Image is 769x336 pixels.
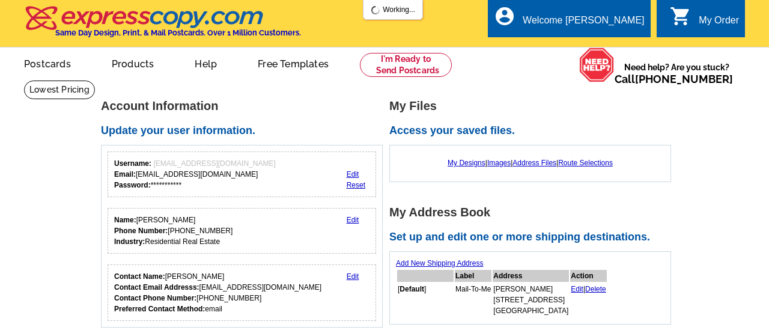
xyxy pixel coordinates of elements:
[153,159,275,168] span: [EMAIL_ADDRESS][DOMAIN_NAME]
[347,181,365,189] a: Reset
[400,285,424,293] b: Default
[114,283,199,292] strong: Contact Email Addresss:
[108,208,376,254] div: Your personal details.
[114,305,205,313] strong: Preferred Contact Method:
[389,124,678,138] h2: Access your saved files.
[114,237,145,246] strong: Industry:
[5,49,90,77] a: Postcards
[523,15,644,32] div: Welcome [PERSON_NAME]
[114,271,321,314] div: [PERSON_NAME] [EMAIL_ADDRESS][DOMAIN_NAME] [PHONE_NUMBER] email
[570,283,607,317] td: |
[615,73,733,85] span: Call
[396,151,664,174] div: | | |
[108,151,376,197] div: Your login information.
[114,215,233,247] div: [PERSON_NAME] [PHONE_NUMBER] Residential Real Estate
[396,259,483,267] a: Add New Shipping Address
[108,264,376,321] div: Who should we contact regarding order issues?
[101,124,389,138] h2: Update your user information.
[114,227,168,235] strong: Phone Number:
[699,15,739,32] div: My Order
[114,272,165,281] strong: Contact Name:
[571,285,583,293] a: Edit
[493,270,569,282] th: Address
[389,231,678,244] h2: Set up and edit one or more shipping destinations.
[175,49,236,77] a: Help
[114,294,196,302] strong: Contact Phone Number:
[448,159,485,167] a: My Designs
[615,61,739,85] span: Need help? Are you stuck?
[670,5,691,27] i: shopping_cart
[114,216,136,224] strong: Name:
[487,159,511,167] a: Images
[579,47,615,82] img: help
[101,100,389,112] h1: Account Information
[24,14,301,37] a: Same Day Design, Print, & Mail Postcards. Over 1 Million Customers.
[455,270,491,282] th: Label
[55,28,301,37] h4: Same Day Design, Print, & Mail Postcards. Over 1 Million Customers.
[114,181,151,189] strong: Password:
[239,49,348,77] a: Free Templates
[347,216,359,224] a: Edit
[347,170,359,179] a: Edit
[347,272,359,281] a: Edit
[635,73,733,85] a: [PHONE_NUMBER]
[114,170,136,179] strong: Email:
[389,206,678,219] h1: My Address Book
[670,13,739,28] a: shopping_cart My Order
[570,270,607,282] th: Action
[493,283,569,317] td: [PERSON_NAME] [STREET_ADDRESS] [GEOGRAPHIC_DATA]
[455,283,491,317] td: Mail-To-Me
[114,159,151,168] strong: Username:
[389,100,678,112] h1: My Files
[558,159,613,167] a: Route Selections
[494,5,515,27] i: account_circle
[397,283,454,317] td: [ ]
[371,5,380,15] img: loading...
[585,285,606,293] a: Delete
[512,159,556,167] a: Address Files
[93,49,174,77] a: Products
